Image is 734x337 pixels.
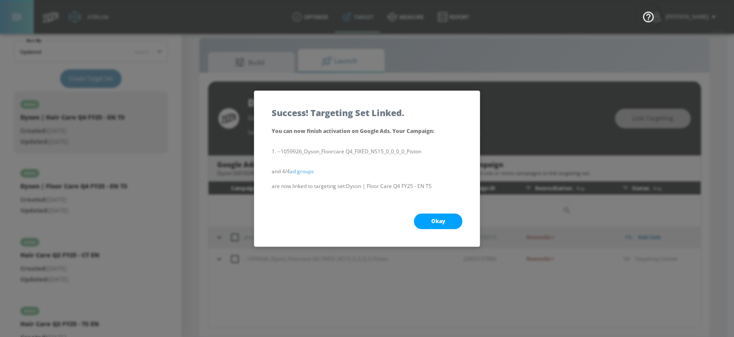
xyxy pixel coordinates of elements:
button: Open Resource Center [636,4,660,29]
li: --1059926_Dyson_Floorcare Q4_FIXED_NS15_0_0_0_0_Piston [272,147,462,156]
h5: Success! Targeting Set Linked. [272,108,404,117]
p: and 4/4 [272,167,462,176]
p: are now linked to targeting set: Dyson | Floor Care Q4 FY25 - EN TS [272,181,462,191]
button: Okay [414,214,462,229]
span: Okay [431,218,445,225]
a: ad groups [290,168,314,175]
p: You can now finish activation on Google Ads. Your Campaign : [272,126,462,136]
